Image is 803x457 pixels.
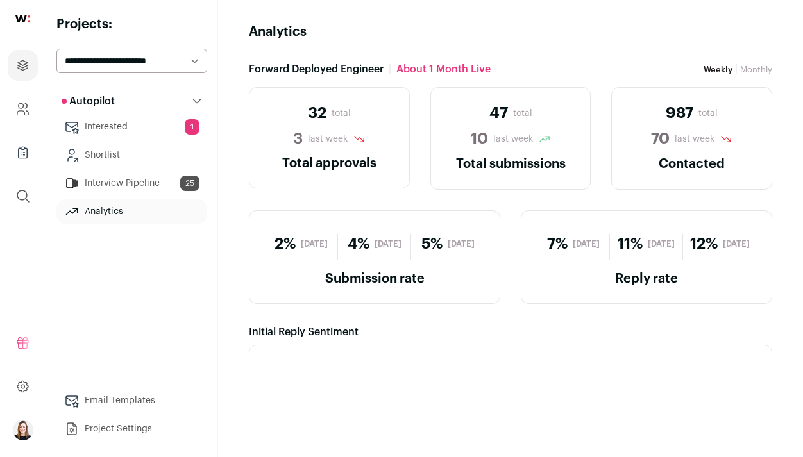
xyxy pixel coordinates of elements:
[308,103,326,124] span: 32
[489,103,508,124] span: 47
[8,94,38,124] a: Company and ATS Settings
[56,199,207,224] a: Analytics
[249,324,772,340] div: Initial Reply Sentiment
[618,234,643,254] span: 11%
[56,114,207,140] a: Interested1
[573,239,600,249] span: [DATE]
[651,129,670,149] span: 70
[13,420,33,440] img: 15272052-medium_jpg
[62,94,115,109] p: Autopilot
[56,170,207,196] a: Interview Pipeline25
[675,133,714,145] span: last week
[249,62,384,77] span: Forward Deployed Engineer
[704,65,732,74] span: Weekly
[723,239,750,249] span: [DATE]
[308,133,348,145] span: last week
[275,234,296,254] span: 2%
[446,154,575,174] h2: Total submissions
[740,65,772,74] a: Monthly
[56,416,207,442] a: Project Settings
[265,154,394,172] h2: Total approvals
[8,50,38,81] a: Projects
[421,234,443,254] span: 5%
[537,270,756,288] h2: Reply rate
[389,62,391,77] span: |
[627,154,756,174] h2: Contacted
[735,64,738,74] span: |
[13,420,33,440] button: Open dropdown
[547,234,568,254] span: 7%
[448,239,475,249] span: [DATE]
[249,23,307,41] h1: Analytics
[375,239,401,249] span: [DATE]
[56,142,207,168] a: Shortlist
[348,234,369,254] span: 4%
[301,239,328,249] span: [DATE]
[698,107,718,120] span: total
[690,234,718,254] span: 12%
[56,388,207,413] a: Email Templates
[185,119,199,135] span: 1
[265,270,484,288] h2: Submission rate
[180,176,199,191] span: 25
[56,88,207,114] button: Autopilot
[471,129,488,149] span: 10
[666,103,693,124] span: 987
[648,239,675,249] span: [DATE]
[56,15,207,33] h2: Projects:
[8,137,38,168] a: Company Lists
[513,107,532,120] span: total
[332,107,351,120] span: total
[493,133,533,145] span: last week
[15,15,30,22] img: wellfound-shorthand-0d5821cbd27db2630d0214b213865d53afaa358527fdda9d0ea32b1df1b89c2c.svg
[396,62,491,77] span: about 1 month Live
[293,129,303,149] span: 3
